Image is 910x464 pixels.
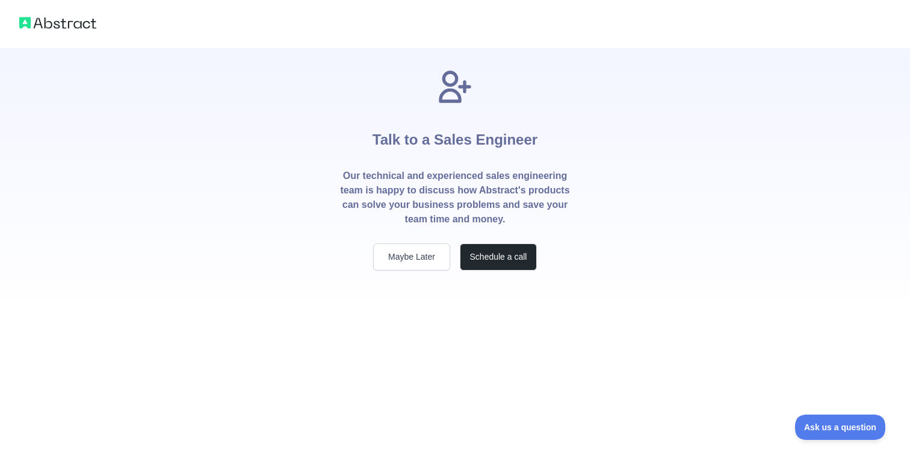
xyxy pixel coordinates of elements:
button: Schedule a call [460,243,537,271]
p: Our technical and experienced sales engineering team is happy to discuss how Abstract's products ... [339,169,571,227]
iframe: Toggle Customer Support [795,415,886,440]
button: Maybe Later [373,243,450,271]
h1: Talk to a Sales Engineer [373,106,537,169]
img: Abstract logo [19,14,96,31]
